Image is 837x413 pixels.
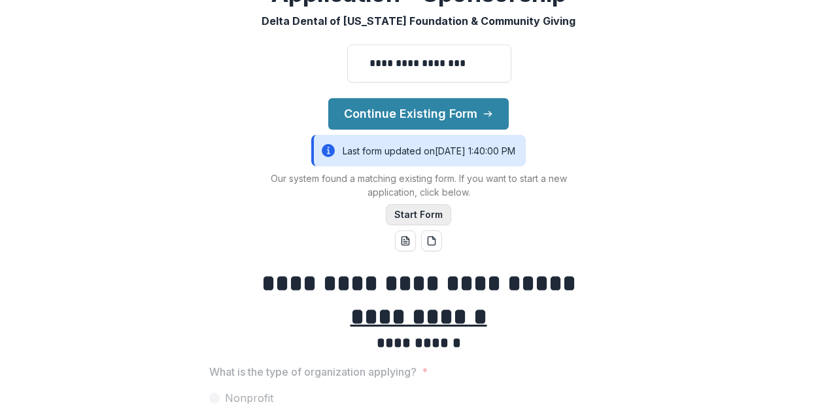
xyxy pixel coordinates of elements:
[225,390,273,406] span: Nonprofit
[386,204,451,225] button: Start Form
[328,98,509,130] button: Continue Existing Form
[311,135,526,166] div: Last form updated on [DATE] 1:40:00 PM
[421,230,442,251] button: pdf-download
[262,13,575,29] p: Delta Dental of [US_STATE] Foundation & Community Giving
[209,364,417,380] p: What is the type of organization applying?
[255,171,582,199] p: Our system found a matching existing form. If you want to start a new application, click below.
[395,230,416,251] button: word-download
